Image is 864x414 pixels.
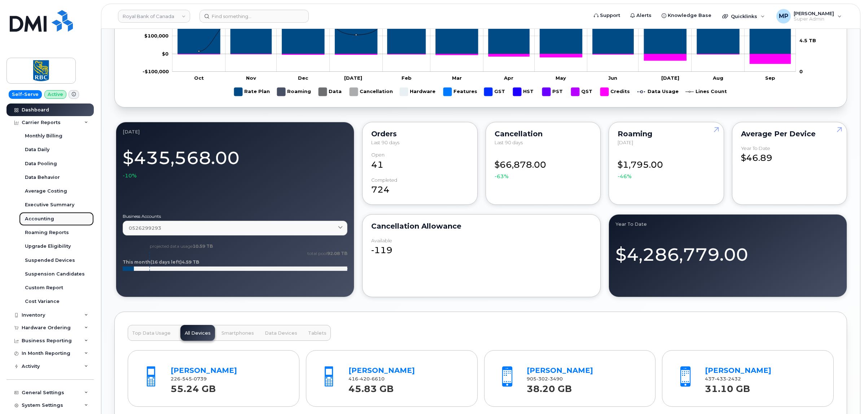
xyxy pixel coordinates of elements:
g: Cancellation [350,85,393,99]
span: -63% [495,173,509,180]
tspan: Aug [712,75,723,81]
span: Quicklinks [731,13,757,19]
tspan: 10.59 TB [193,243,213,249]
g: Data Usage [637,85,679,99]
div: $66,878.00 [495,152,592,180]
strong: 31.10 GB [705,379,750,394]
g: HST [513,85,535,99]
span: -46% [618,173,632,180]
a: [PERSON_NAME] [171,366,237,375]
span: 416 [348,376,385,382]
tspan: Apr [504,75,514,81]
span: Last 90 days [371,140,399,145]
tspan: Feb [402,75,412,81]
tspan: (16 days left) [150,259,182,265]
tspan: Dec [298,75,309,81]
div: available [371,238,392,243]
span: Knowledge Base [668,12,711,19]
tspan: -$100,000 [142,69,169,74]
div: $1,795.00 [618,152,715,180]
span: 0739 [192,376,207,382]
g: Data [319,85,342,99]
span: 2432 [726,376,741,382]
div: Open [371,152,385,158]
a: Knowledge Base [657,8,716,23]
a: 0526299293 [123,221,347,235]
div: Michael Partack [771,9,847,23]
span: -10% [123,172,137,179]
g: Lines Count [685,85,727,99]
tspan: Mar [452,75,462,81]
tspan: May [556,75,566,81]
a: Support [589,8,625,23]
label: Business Accounts [123,214,347,219]
span: 302 [536,376,548,382]
span: [PERSON_NAME] [794,10,834,16]
a: [PERSON_NAME] [348,366,415,375]
tspan: $0 [162,51,168,57]
div: September 2025 [123,129,347,135]
div: Average per Device [741,131,838,137]
span: Smartphones [222,330,254,336]
span: [DATE] [618,140,633,145]
strong: 45.83 GB [348,379,394,394]
div: 724 [371,177,469,196]
g: Rate Plan [234,85,270,99]
div: $46.89 [741,146,838,164]
div: Cancellation Allowance [371,223,592,229]
g: Credits [178,54,791,64]
text: total pool [307,251,347,256]
tspan: $100,000 [144,33,168,39]
span: 420 [358,376,370,382]
button: Tablets [304,325,331,341]
div: $4,286,779.00 [615,236,840,267]
strong: 38.20 GB [527,379,572,394]
div: -119 [371,238,592,257]
g: Features [443,85,477,99]
input: Find something... [199,10,309,23]
a: [PERSON_NAME] [527,366,593,375]
tspan: Oct [194,75,204,81]
button: Smartphones [217,325,258,341]
div: Orders [371,131,469,137]
span: 905 [527,376,563,382]
g: Legend [234,85,727,99]
div: Cancellation [495,131,592,137]
a: Alerts [625,8,657,23]
span: Tablets [308,330,326,336]
tspan: This month [123,259,150,265]
g: PST [542,85,564,99]
a: [PERSON_NAME] [705,366,771,375]
span: 3490 [548,376,563,382]
tspan: Nov [246,75,256,81]
tspan: Sep [766,75,776,81]
tspan: 92.08 TB [327,251,347,256]
div: Quicklinks [717,9,770,23]
tspan: [DATE] [345,75,363,81]
g: $0 [142,69,169,74]
tspan: 4.5 TB [799,38,816,43]
span: Support [600,12,620,19]
g: Credits [600,85,630,99]
text: projected data usage [150,243,213,249]
span: MP [779,12,788,21]
button: Top Data Usage [128,325,175,341]
div: Year to Date [741,146,770,151]
g: Roaming [277,85,311,99]
button: Data Devices [260,325,302,341]
div: Year to Date [615,221,840,227]
tspan: 0 [799,69,803,74]
span: Super Admin [794,16,834,22]
tspan: Jun [608,75,617,81]
span: Data Devices [265,330,297,336]
g: GST [484,85,506,99]
span: Top Data Usage [132,330,171,336]
strong: 55.24 GB [171,379,216,394]
span: Last 90 days [495,140,523,145]
tspan: [DATE] [661,75,679,81]
span: 545 [180,376,192,382]
span: 433 [715,376,726,382]
div: completed [371,177,397,183]
span: 6610 [370,376,385,382]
